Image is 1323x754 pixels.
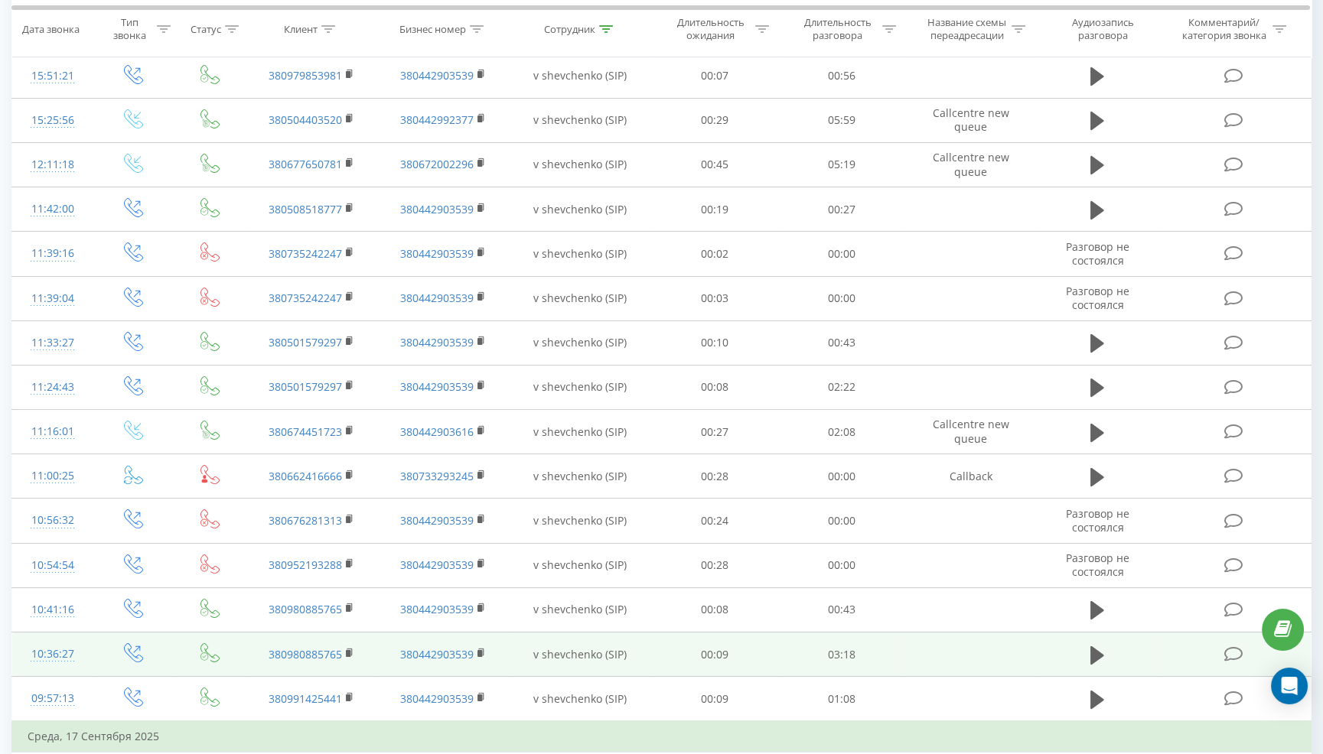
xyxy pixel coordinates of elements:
td: 00:19 [651,187,778,232]
a: 380442903539 [400,602,474,616]
span: Разговор не состоялся [1066,239,1129,268]
td: Callcentre new queue [904,142,1036,187]
td: v shevchenko (SIP) [509,587,651,632]
td: 00:09 [651,632,778,677]
td: v shevchenko (SIP) [509,276,651,320]
td: Callcentre new queue [904,98,1036,142]
td: 00:27 [651,410,778,454]
td: 02:22 [778,365,905,409]
div: 11:39:16 [28,239,78,268]
div: Open Intercom Messenger [1271,668,1308,704]
td: 02:08 [778,410,905,454]
div: 11:00:25 [28,461,78,491]
a: 380677650781 [269,157,342,171]
div: Название схемы переадресации [926,16,1008,42]
a: 380442903539 [400,335,474,349]
a: 380501579297 [269,335,342,349]
a: 380442903539 [400,68,474,83]
a: 380442903539 [400,647,474,661]
td: 00:00 [778,276,905,320]
div: 09:57:13 [28,684,78,713]
a: 380733293245 [400,469,474,483]
a: 380504403520 [269,112,342,127]
td: 00:27 [778,187,905,232]
div: 10:54:54 [28,551,78,580]
td: 00:07 [651,54,778,98]
div: Сотрудник [544,22,595,35]
a: 380735242247 [269,246,342,261]
div: Статус [191,22,221,35]
td: 00:09 [651,677,778,722]
td: 00:00 [778,232,905,276]
div: 15:25:56 [28,106,78,135]
td: v shevchenko (SIP) [509,54,651,98]
div: Длительность ожидания [670,16,751,42]
td: v shevchenko (SIP) [509,142,651,187]
span: Разговор не состоялся [1066,506,1129,535]
div: 11:16:01 [28,417,78,447]
div: Тип звонка [106,16,152,42]
td: v shevchenko (SIP) [509,677,651,722]
div: 11:24:43 [28,372,78,402]
div: Аудиозапись разговора [1053,16,1152,42]
a: 380980885765 [269,647,342,661]
div: 11:42:00 [28,194,78,224]
td: 00:43 [778,320,905,365]
div: 11:39:04 [28,284,78,314]
td: 00:08 [651,587,778,632]
td: v shevchenko (SIP) [509,365,651,409]
a: 380442903539 [400,557,474,572]
div: Длительность разговора [797,16,878,42]
td: 00:00 [778,499,905,543]
a: 380501579297 [269,379,342,394]
a: 380442903539 [400,513,474,528]
div: 11:33:27 [28,328,78,358]
td: 03:18 [778,632,905,677]
td: 00:45 [651,142,778,187]
td: 05:59 [778,98,905,142]
a: 380442903539 [400,246,474,261]
a: 380442903539 [400,202,474,216]
a: 380442903539 [400,691,474,706]
td: 00:28 [651,543,778,587]
td: 00:08 [651,365,778,409]
div: 15:51:21 [28,61,78,91]
td: v shevchenko (SIP) [509,320,651,365]
div: Бизнес номер [399,22,466,35]
td: v shevchenko (SIP) [509,499,651,543]
td: v shevchenko (SIP) [509,632,651,677]
a: 380980885765 [269,602,342,616]
a: 380672002296 [400,157,474,171]
td: 00:03 [651,276,778,320]
span: Разговор не состоялся [1066,284,1129,312]
div: 10:41:16 [28,595,78,625]
td: 00:56 [778,54,905,98]
td: 05:19 [778,142,905,187]
span: Разговор не состоялся [1066,551,1129,579]
td: Callcentre new queue [904,410,1036,454]
td: Среда, 17 Сентября 2025 [12,721,1312,752]
td: Callback [904,454,1036,499]
a: 380442903539 [400,379,474,394]
div: 10:36:27 [28,639,78,669]
td: 00:24 [651,499,778,543]
a: 380442903539 [400,291,474,305]
div: 12:11:18 [28,150,78,180]
td: v shevchenko (SIP) [509,543,651,587]
td: 00:02 [651,232,778,276]
td: 00:28 [651,454,778,499]
a: 380662416666 [269,469,342,483]
a: 380952193288 [269,557,342,572]
a: 380735242247 [269,291,342,305]
a: 380991425441 [269,691,342,706]
div: Дата звонка [22,22,80,35]
td: v shevchenko (SIP) [509,454,651,499]
td: v shevchenko (SIP) [509,410,651,454]
td: 00:29 [651,98,778,142]
td: 01:08 [778,677,905,722]
a: 380676281313 [269,513,342,528]
a: 380442903616 [400,424,474,439]
a: 380674451723 [269,424,342,439]
div: Комментарий/категория звонка [1179,16,1269,42]
td: 00:10 [651,320,778,365]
